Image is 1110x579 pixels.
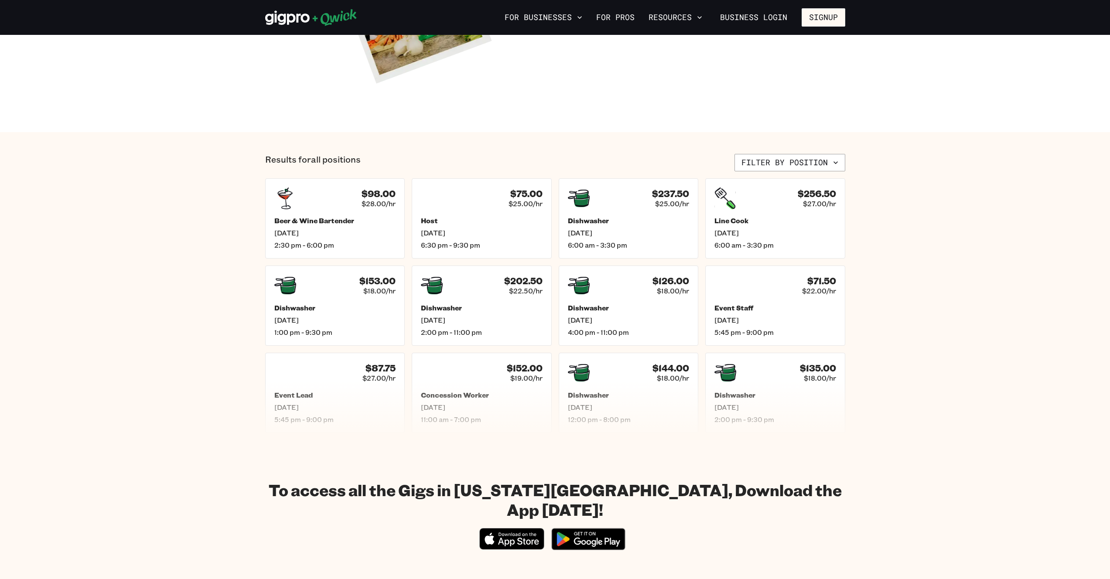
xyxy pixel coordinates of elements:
[479,542,545,552] a: Download on the App Store
[705,266,845,346] a: $71.50$22.00/hrEvent Staff[DATE]5:45 pm - 9:00 pm
[274,303,396,312] h5: Dishwasher
[645,10,706,25] button: Resources
[365,363,396,374] h4: $87.75
[568,241,690,249] span: 6:00 am - 3:30 pm
[363,286,396,295] span: $18.00/hr
[802,8,845,27] button: Signup
[803,199,836,208] span: $27.00/hr
[421,316,543,324] span: [DATE]
[714,391,836,399] h5: Dishwasher
[714,241,836,249] span: 6:00 am - 3:30 pm
[807,276,836,286] h4: $71.50
[714,403,836,412] span: [DATE]
[274,403,396,412] span: [DATE]
[265,353,405,433] a: $87.75$27.00/hrEvent Lead[DATE]5:45 pm - 9:00 pm
[714,303,836,312] h5: Event Staff
[559,353,699,433] a: $144.00$18.00/hrDishwasher[DATE]12:00 pm - 8:00 pm
[509,199,543,208] span: $25.00/hr
[421,391,543,399] h5: Concession Worker
[568,328,690,337] span: 4:00 pm - 11:00 pm
[593,10,638,25] a: For Pros
[559,178,699,259] a: $237.50$25.00/hrDishwasher[DATE]6:00 am - 3:30 pm
[714,228,836,237] span: [DATE]
[421,415,543,424] span: 11:00 am - 7:00 pm
[798,188,836,199] h4: $256.50
[734,154,845,171] button: Filter by position
[657,286,689,295] span: $18.00/hr
[714,415,836,424] span: 2:00 pm - 9:30 pm
[705,353,845,433] a: $135.00$18.00/hrDishwasher[DATE]2:00 pm - 9:30 pm
[421,228,543,237] span: [DATE]
[713,8,795,27] a: Business Login
[568,403,690,412] span: [DATE]
[274,391,396,399] h5: Event Lead
[274,316,396,324] span: [DATE]
[705,178,845,259] a: $256.50$27.00/hrLine Cook[DATE]6:00 am - 3:30 pm
[421,403,543,412] span: [DATE]
[546,523,631,555] img: Get it on Google Play
[421,216,543,225] h5: Host
[568,391,690,399] h5: Dishwasher
[507,363,543,374] h4: $152.00
[504,276,543,286] h4: $202.50
[412,266,552,346] a: $202.50$22.50/hrDishwasher[DATE]2:00 pm - 11:00 pm
[274,216,396,225] h5: Beer & Wine Bartender
[265,154,361,171] p: Results for all positions
[714,316,836,324] span: [DATE]
[265,178,405,259] a: $98.00$28.00/hrBeer & Wine Bartender[DATE]2:30 pm - 6:00 pm
[568,316,690,324] span: [DATE]
[412,353,552,433] a: $152.00$19.00/hrConcession Worker[DATE]11:00 am - 7:00 pm
[421,328,543,337] span: 2:00 pm - 11:00 pm
[800,363,836,374] h4: $135.00
[655,199,689,208] span: $25.00/hr
[559,266,699,346] a: $126.00$18.00/hrDishwasher[DATE]4:00 pm - 11:00 pm
[652,363,689,374] h4: $144.00
[359,276,396,286] h4: $153.00
[804,374,836,382] span: $18.00/hr
[568,216,690,225] h5: Dishwasher
[412,178,552,259] a: $75.00$25.00/hrHost[DATE]6:30 pm - 9:30 pm
[421,241,543,249] span: 6:30 pm - 9:30 pm
[362,199,396,208] span: $28.00/hr
[568,228,690,237] span: [DATE]
[362,374,396,382] span: $27.00/hr
[501,10,586,25] button: For Businesses
[274,415,396,424] span: 5:45 pm - 9:00 pm
[510,188,543,199] h4: $75.00
[274,328,396,337] span: 1:00 pm - 9:30 pm
[652,188,689,199] h4: $237.50
[421,303,543,312] h5: Dishwasher
[714,328,836,337] span: 5:45 pm - 9:00 pm
[265,266,405,346] a: $153.00$18.00/hrDishwasher[DATE]1:00 pm - 9:30 pm
[657,374,689,382] span: $18.00/hr
[509,286,543,295] span: $22.50/hr
[265,480,845,519] h1: To access all the Gigs in [US_STATE][GEOGRAPHIC_DATA], Download the App [DATE]!
[568,303,690,312] h5: Dishwasher
[714,216,836,225] h5: Line Cook
[802,286,836,295] span: $22.00/hr
[274,228,396,237] span: [DATE]
[652,276,689,286] h4: $126.00
[362,188,396,199] h4: $98.00
[274,241,396,249] span: 2:30 pm - 6:00 pm
[568,415,690,424] span: 12:00 pm - 8:00 pm
[510,374,543,382] span: $19.00/hr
